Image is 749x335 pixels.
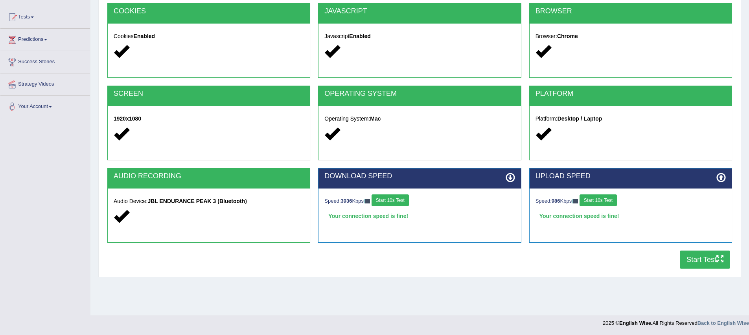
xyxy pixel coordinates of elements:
h2: OPERATING SYSTEM [324,90,515,98]
h2: AUDIO RECORDING [114,172,304,180]
h2: DOWNLOAD SPEED [324,172,515,180]
h2: UPLOAD SPEED [536,172,726,180]
button: Start 10s Test [372,194,409,206]
strong: 3936 [341,198,352,204]
h5: Browser: [536,33,726,39]
strong: Chrome [557,33,578,39]
a: Predictions [0,29,90,48]
div: Your connection speed is fine! [324,210,515,222]
h5: Operating System: [324,116,515,122]
div: Speed: Kbps [536,194,726,208]
h2: JAVASCRIPT [324,7,515,15]
h5: Javascript [324,33,515,39]
strong: JBL ENDURANCE PEAK 3 (Bluetooth) [147,198,247,204]
img: ajax-loader-fb-connection.gif [572,199,578,203]
strong: 986 [552,198,560,204]
a: Back to English Wise [697,320,749,326]
div: 2025 © All Rights Reserved [603,315,749,327]
a: Success Stories [0,51,90,71]
a: Tests [0,6,90,26]
div: Your connection speed is fine! [536,210,726,222]
button: Start Test [680,251,730,269]
div: Speed: Kbps [324,194,515,208]
h2: PLATFORM [536,90,726,98]
strong: Enabled [134,33,155,39]
strong: 1920x1080 [114,115,141,122]
h5: Platform: [536,116,726,122]
h5: Audio Device: [114,198,304,204]
strong: Enabled [349,33,370,39]
h5: Cookies [114,33,304,39]
strong: Mac [370,115,381,122]
img: ajax-loader-fb-connection.gif [364,199,370,203]
a: Your Account [0,96,90,115]
a: Strategy Videos [0,73,90,93]
button: Start 10s Test [580,194,617,206]
strong: English Wise. [619,320,652,326]
h2: COOKIES [114,7,304,15]
strong: Desktop / Laptop [558,115,602,122]
h2: SCREEN [114,90,304,98]
h2: BROWSER [536,7,726,15]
